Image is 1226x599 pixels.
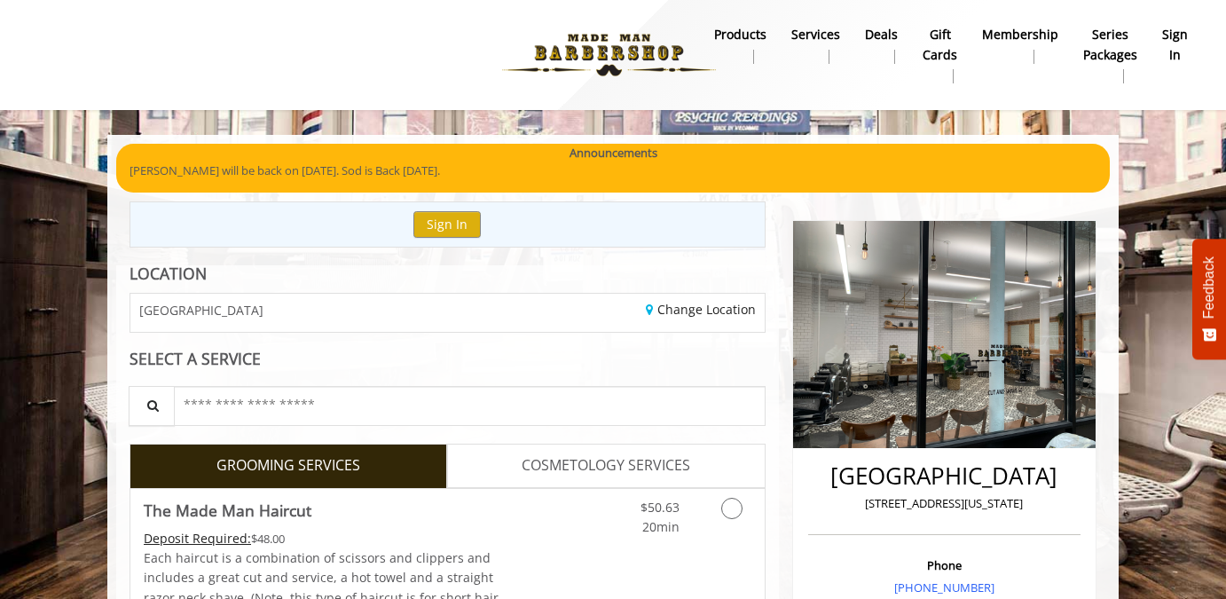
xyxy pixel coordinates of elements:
[894,579,994,595] a: [PHONE_NUMBER]
[1192,239,1226,359] button: Feedback - Show survey
[1201,256,1217,319] span: Feedback
[130,351,766,367] div: SELECT A SERVICE
[1071,22,1150,88] a: Series packagesSeries packages
[1162,25,1188,65] b: sign in
[144,498,311,523] b: The Made Man Haircut
[216,454,360,477] span: GROOMING SERVICES
[970,22,1071,68] a: MembershipMembership
[641,499,680,516] span: $50.63
[130,263,207,284] b: LOCATION
[130,162,1096,180] p: [PERSON_NAME] will be back on [DATE]. Sod is Back [DATE].
[910,22,970,88] a: Gift cardsgift cards
[853,22,910,68] a: DealsDeals
[1083,25,1137,65] b: Series packages
[522,454,690,477] span: COSMETOLOGY SERVICES
[791,25,840,44] b: Services
[702,22,779,68] a: Productsproducts
[865,25,898,44] b: Deals
[813,494,1076,513] p: [STREET_ADDRESS][US_STATE]
[413,211,481,237] button: Sign In
[714,25,766,44] b: products
[139,303,263,317] span: [GEOGRAPHIC_DATA]
[144,529,500,548] div: $48.00
[813,559,1076,571] h3: Phone
[129,386,175,426] button: Service Search
[646,301,756,318] a: Change Location
[570,144,657,162] b: Announcements
[779,22,853,68] a: ServicesServices
[642,518,680,535] span: 20min
[144,530,251,547] span: This service needs some Advance to be paid before we block your appointment
[813,463,1076,489] h2: [GEOGRAPHIC_DATA]
[982,25,1058,44] b: Membership
[1150,22,1200,68] a: sign insign in
[923,25,957,65] b: gift cards
[487,6,731,104] img: Made Man Barbershop logo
